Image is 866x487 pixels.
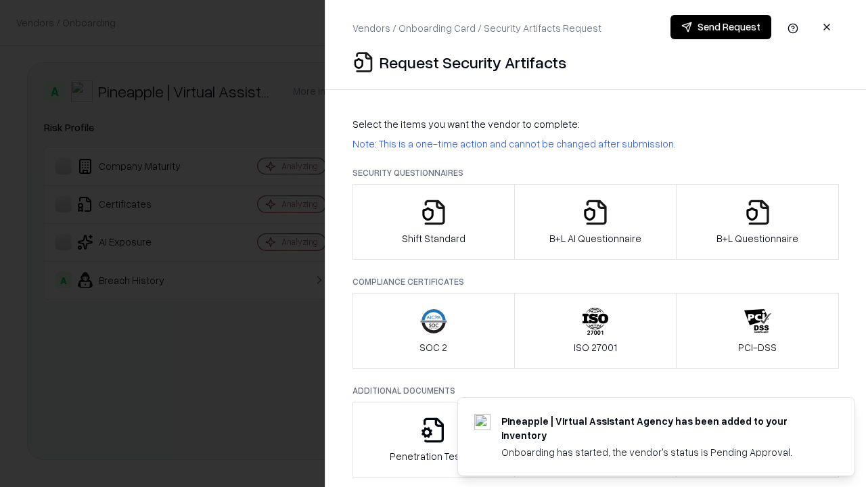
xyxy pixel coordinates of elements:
[352,385,839,396] p: Additional Documents
[352,21,601,35] p: Vendors / Onboarding Card / Security Artifacts Request
[501,414,822,442] div: Pineapple | Virtual Assistant Agency has been added to your inventory
[514,184,677,260] button: B+L AI Questionnaire
[676,184,839,260] button: B+L Questionnaire
[514,293,677,369] button: ISO 27001
[501,445,822,459] div: Onboarding has started, the vendor's status is Pending Approval.
[352,117,839,131] p: Select the items you want the vendor to complete:
[352,293,515,369] button: SOC 2
[380,51,566,73] p: Request Security Artifacts
[419,340,447,354] p: SOC 2
[352,137,839,151] p: Note: This is a one-time action and cannot be changed after submission.
[670,15,771,39] button: Send Request
[352,402,515,478] button: Penetration Testing
[716,231,798,246] p: B+L Questionnaire
[738,340,777,354] p: PCI-DSS
[574,340,617,354] p: ISO 27001
[390,449,477,463] p: Penetration Testing
[676,293,839,369] button: PCI-DSS
[549,231,641,246] p: B+L AI Questionnaire
[402,231,465,246] p: Shift Standard
[352,276,839,287] p: Compliance Certificates
[352,184,515,260] button: Shift Standard
[352,167,839,179] p: Security Questionnaires
[474,414,491,430] img: trypineapple.com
